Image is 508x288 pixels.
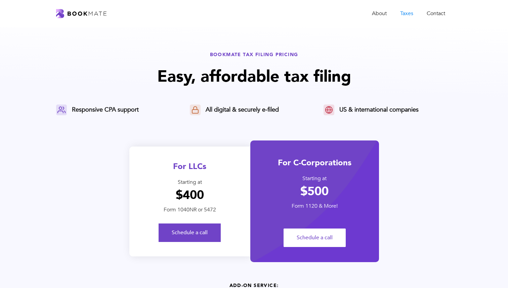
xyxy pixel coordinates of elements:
[365,7,393,20] a: About
[420,7,452,20] a: Contact
[284,229,346,247] a: Schedule a call
[339,106,419,114] div: US & international companies
[250,157,379,168] div: For C-Corporations
[250,203,379,210] div: Form 1120 & More!
[250,184,379,199] h1: $500
[56,51,452,58] div: BOOKMATE TAX FILING PRICING
[129,161,250,172] div: For LLCs
[206,106,279,114] div: All digital & securely e-filed
[129,206,250,213] div: Form 1040NR or 5472
[129,188,250,203] h1: $400
[72,106,139,114] div: Responsive CPA support
[56,66,452,88] h1: Easy, affordable tax filing
[250,175,379,182] div: Starting at
[393,7,420,20] a: Taxes
[56,9,107,18] a: home
[159,223,221,242] a: Schedule a call
[129,179,250,186] div: Starting at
